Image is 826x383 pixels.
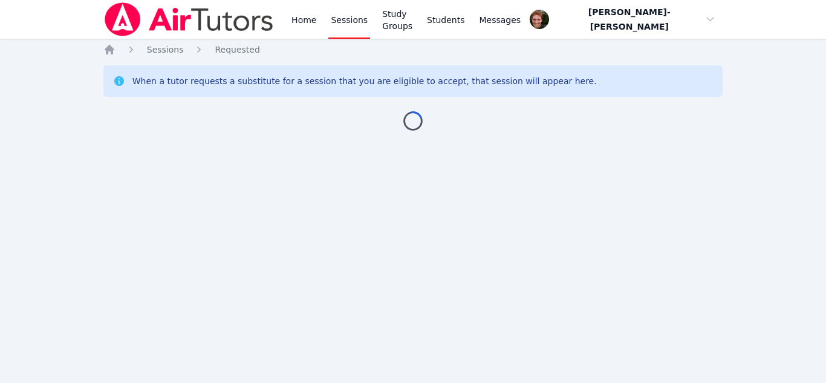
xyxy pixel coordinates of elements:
[147,44,184,56] a: Sessions
[480,14,521,26] span: Messages
[147,45,184,54] span: Sessions
[132,75,597,87] div: When a tutor requests a substitute for a session that you are eligible to accept, that session wi...
[103,44,723,56] nav: Breadcrumb
[215,45,259,54] span: Requested
[215,44,259,56] a: Requested
[103,2,275,36] img: Air Tutors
